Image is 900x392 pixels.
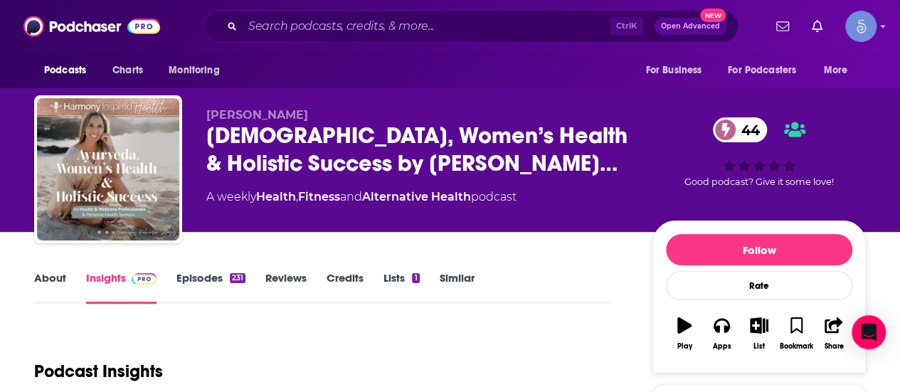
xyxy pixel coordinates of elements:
span: Open Advanced [661,23,720,30]
span: Logged in as Spiral5-G1 [845,11,877,42]
button: Bookmark [778,308,815,359]
span: Ctrl K [610,17,643,36]
a: 44 [713,117,767,142]
div: A weekly podcast [206,189,517,206]
a: Fitness [298,190,340,203]
a: Show notifications dropdown [771,14,795,38]
span: New [700,9,726,22]
button: Share [815,308,852,359]
span: For Podcasters [728,60,796,80]
span: [PERSON_NAME] [206,108,308,122]
span: and [340,190,362,203]
span: Monitoring [169,60,219,80]
span: 44 [727,117,767,142]
a: Reviews [265,271,307,304]
span: Charts [112,60,143,80]
h1: Podcast Insights [34,361,163,382]
span: For Business [645,60,702,80]
img: User Profile [845,11,877,42]
button: Show profile menu [845,11,877,42]
a: Health [256,190,296,203]
span: Good podcast? Give it some love! [684,176,834,187]
button: Follow [666,234,852,265]
button: Play [666,308,703,359]
button: open menu [159,57,238,84]
span: Podcasts [44,60,86,80]
img: Ayurveda, Women’s Health & Holistic Success by Harmony Inspired Health [37,98,179,240]
button: open menu [34,57,105,84]
a: Similar [440,271,475,304]
img: Podchaser Pro [132,273,157,285]
a: About [34,271,66,304]
div: 1 [412,273,419,283]
div: Search podcasts, credits, & more... [203,10,738,43]
button: open menu [814,57,866,84]
a: InsightsPodchaser Pro [86,271,157,304]
span: More [824,60,848,80]
img: Podchaser - Follow, Share and Rate Podcasts [23,13,160,40]
a: Charts [103,57,152,84]
div: Rate [666,271,852,300]
button: open menu [719,57,817,84]
button: open menu [635,57,719,84]
div: Apps [713,342,731,351]
a: Alternative Health [362,190,471,203]
a: Show notifications dropdown [806,14,828,38]
div: Play [677,342,692,351]
input: Search podcasts, credits, & more... [243,15,610,38]
button: Apps [703,308,740,359]
div: Share [824,342,843,351]
a: Credits [327,271,364,304]
div: Bookmark [780,342,813,351]
div: 44Good podcast? Give it some love! [652,108,866,196]
div: 231 [230,273,245,283]
a: Episodes231 [176,271,245,304]
button: Open AdvancedNew [655,18,726,35]
button: List [741,308,778,359]
div: List [753,342,765,351]
a: Lists1 [383,271,419,304]
span: , [296,190,298,203]
div: Open Intercom Messenger [852,315,886,349]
